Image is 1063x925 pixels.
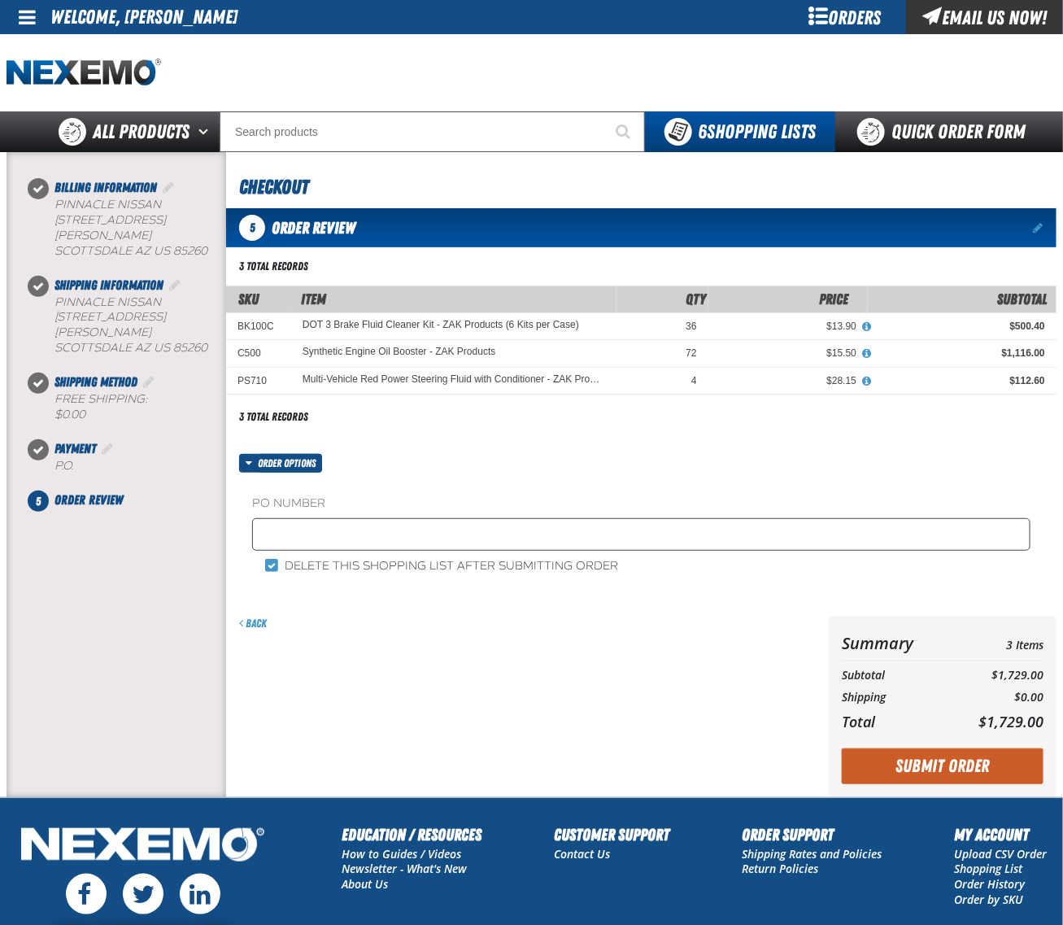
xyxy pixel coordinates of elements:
[54,277,163,293] span: Shipping Information
[978,712,1043,731] span: $1,729.00
[239,454,322,473] button: Order options
[842,665,948,687] th: Subtotal
[879,374,1045,387] div: $112.60
[26,178,226,510] nav: Checkout steps. Current step is Order Review. Step 5 of 5
[342,846,461,862] a: How to Guides / Videos
[54,408,85,421] strong: $0.00
[258,454,322,473] span: Order options
[342,876,388,892] a: About Us
[7,59,161,87] img: Nexemo logo
[135,244,150,258] span: AZ
[154,341,170,355] span: US
[54,492,123,508] span: Order Review
[54,374,137,390] span: Shipping Method
[38,491,226,510] li: Order Review. Step 5 of 5. Not Completed
[856,374,878,389] button: View All Prices for Multi-Vehicle Red Power Steering Fluid with Conditioner - ZAK Products
[28,491,49,512] span: 5
[193,111,220,152] button: Open All Products pages
[691,375,697,386] span: 4
[154,244,170,258] span: US
[226,367,291,394] td: PS710
[954,876,1025,892] a: Order History
[135,341,150,355] span: AZ
[842,629,948,657] th: Summary
[954,846,1047,862] a: Upload CSV Order
[856,320,878,334] button: View All Prices for DOT 3 Brake Fluid Cleaner Kit - ZAK Products (6 Kits per Case)
[948,629,1043,657] td: 3 Items
[842,709,948,735] th: Total
[38,439,226,491] li: Payment. Step 4 of 5. Completed
[38,178,226,276] li: Billing Information. Step 1 of 5. Completed
[173,244,207,258] bdo: 85260
[54,295,161,309] span: Pinnacle Nissan
[954,861,1022,876] a: Shopping List
[54,198,161,212] span: Pinnacle Nissan
[720,374,856,387] div: $28.15
[16,822,269,870] img: Nexemo Logo
[220,111,645,152] input: Search
[856,347,878,361] button: View All Prices for Synthetic Engine Oil Booster - ZAK Products
[554,846,610,862] a: Contact Us
[239,215,265,241] span: 5
[842,748,1043,784] button: Submit Order
[742,822,882,847] h2: Order Support
[173,341,207,355] bdo: 85260
[160,180,176,195] a: Edit Billing Information
[645,111,835,152] button: You have 6 Shopping Lists. Open to view details
[226,313,291,340] td: BK100C
[54,441,96,456] span: Payment
[1033,222,1045,233] a: Edit items
[54,341,132,355] span: SCOTTSDALE
[698,120,707,143] strong: 6
[99,441,115,456] a: Edit Payment
[7,59,161,87] a: Home
[239,176,308,199] span: Checkout
[303,320,579,331] a: DOT 3 Brake Fluid Cleaner Kit - ZAK Products (6 Kits per Case)
[954,822,1047,847] h2: My Account
[141,374,157,390] a: Edit Shipping Method
[239,409,308,425] div: 3 total records
[252,496,1030,512] label: PO Number
[265,559,278,572] input: Delete this shopping list after submitting order
[303,374,605,386] a: Multi-Vehicle Red Power Steering Fluid with Conditioner - ZAK Products
[686,347,696,359] span: 72
[54,213,166,242] span: [STREET_ADDRESS][PERSON_NAME]
[54,310,166,339] span: [STREET_ADDRESS][PERSON_NAME]
[742,846,882,862] a: Shipping Rates and Policies
[554,822,669,847] h2: Customer Support
[265,559,618,574] label: Delete this shopping list after submitting order
[835,111,1056,152] a: Quick Order Form
[879,347,1045,360] div: $1,116.00
[38,276,226,373] li: Shipping Information. Step 2 of 5. Completed
[842,687,948,709] th: Shipping
[301,290,326,308] span: Item
[54,392,226,423] div: Free Shipping:
[54,459,226,474] div: P.O.
[686,290,707,308] span: Qty
[819,290,848,308] span: Price
[38,373,226,439] li: Shipping Method. Step 3 of 5. Completed
[720,347,856,360] div: $15.50
[948,665,1043,687] td: $1,729.00
[879,320,1045,333] div: $500.40
[239,617,267,630] a: Back
[342,861,467,876] a: Newsletter - What's New
[226,340,291,367] td: C500
[720,320,856,333] div: $13.90
[54,244,132,258] span: SCOTTSDALE
[948,687,1043,709] td: $0.00
[167,277,183,293] a: Edit Shipping Information
[997,290,1047,308] span: Subtotal
[342,822,481,847] h2: Education / Resources
[303,347,495,358] a: Synthetic Engine Oil Booster - ZAK Products
[239,259,308,274] div: 3 total records
[604,111,645,152] button: Start Searching
[686,321,696,332] span: 36
[742,861,818,876] a: Return Policies
[93,117,190,146] span: All Products
[238,290,259,308] a: SKU
[698,120,816,143] span: Shopping Lists
[54,180,157,195] span: Billing Information
[272,218,355,238] span: Order Review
